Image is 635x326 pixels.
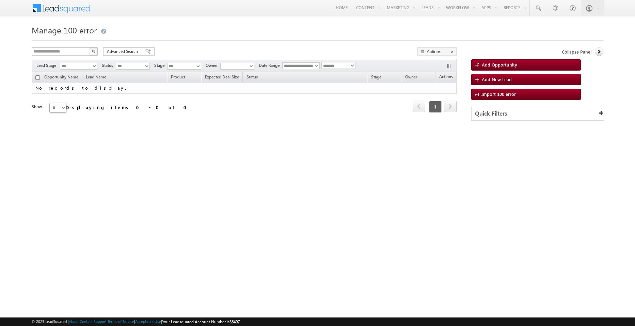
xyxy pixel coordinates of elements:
[36,62,59,69] span: Lead Stage
[481,91,516,97] span: Import 100 error
[44,74,78,79] span: Opportunity Name
[107,48,140,55] span: Advanced Search
[436,73,456,82] span: Actions
[429,101,442,113] span: 1
[482,62,517,68] span: Add Opportunity
[171,74,185,79] span: Product
[413,101,425,112] a: prev
[82,73,110,82] span: Lead Name
[205,74,239,79] span: Expected Deal Size
[32,318,240,325] span: © 2025 LeadSquared | | | | |
[562,49,591,55] span: Collapse Panel
[102,62,116,69] span: Status
[92,49,95,53] img: Search
[154,62,167,69] span: Stage
[413,101,425,112] span: prev
[69,319,79,324] a: About
[80,319,107,324] a: Contact Support
[444,101,457,112] span: next
[162,319,240,324] span: Your Leadsquared Account Number is
[202,73,242,82] a: Expected Deal Size
[32,104,44,110] div: Show
[229,319,240,324] span: 35497
[371,74,381,79] span: Stage
[108,319,134,324] a: Terms of Service
[66,103,191,111] div: Displaying items 0 - 0 of 0
[259,62,282,69] span: Date Range
[444,101,457,112] a: next
[206,62,220,69] span: Owner
[32,25,97,35] span: Manage 100 error
[243,73,261,82] a: Status
[482,76,512,82] span: Add New Lead
[405,74,417,79] span: Owner
[32,83,457,94] td: No records to display.
[417,47,457,56] button: Actions
[41,73,82,82] a: Opportunity Name
[135,319,161,324] a: Acceptable Use
[368,73,385,82] a: Stage
[472,107,603,120] div: Quick Filters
